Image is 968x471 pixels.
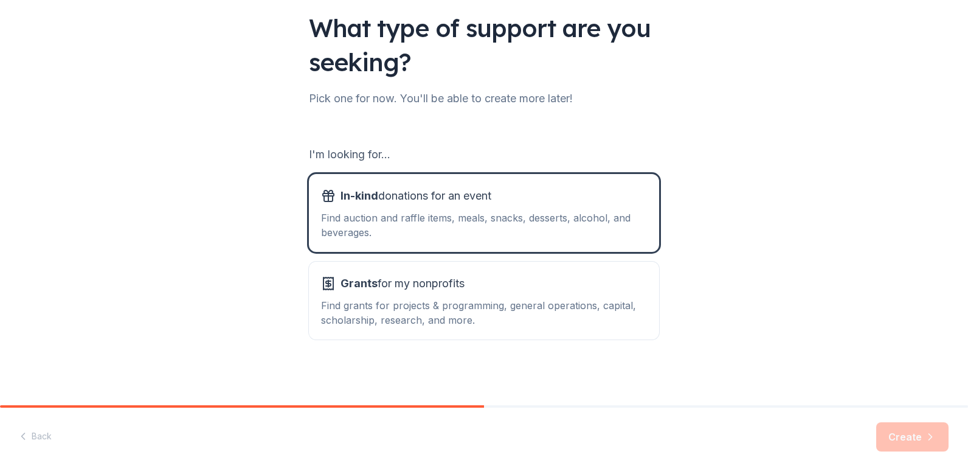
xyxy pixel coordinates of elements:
button: In-kinddonations for an eventFind auction and raffle items, meals, snacks, desserts, alcohol, and... [309,174,659,252]
span: In-kind [341,189,378,202]
div: Pick one for now. You'll be able to create more later! [309,89,659,108]
span: donations for an event [341,186,491,206]
div: Find auction and raffle items, meals, snacks, desserts, alcohol, and beverages. [321,211,647,240]
span: Grants [341,277,378,290]
div: What type of support are you seeking? [309,11,659,79]
button: Grantsfor my nonprofitsFind grants for projects & programming, general operations, capital, schol... [309,262,659,340]
span: for my nonprofits [341,274,465,293]
div: Find grants for projects & programming, general operations, capital, scholarship, research, and m... [321,298,647,327]
div: I'm looking for... [309,145,659,164]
